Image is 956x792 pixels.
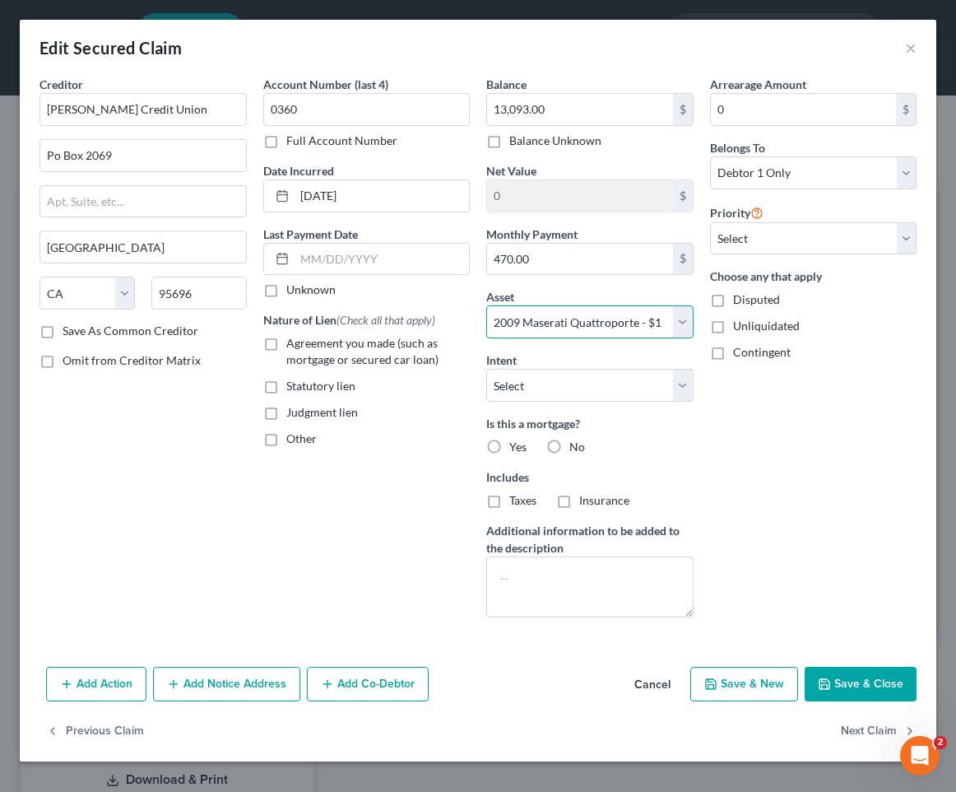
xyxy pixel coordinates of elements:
input: MM/DD/YYYY [295,180,470,212]
span: Taxes [509,493,536,507]
label: Account Number (last 4) [263,76,388,93]
label: Balance Unknown [509,133,601,149]
button: Next Claim [841,715,917,749]
button: Save & New [690,667,798,701]
label: Balance [486,76,527,93]
label: Arrearage Amount [710,76,806,93]
span: Judgment lien [286,405,358,419]
input: XXXX [263,93,471,126]
input: Enter address... [40,140,246,171]
span: 2 [934,736,947,749]
input: 0.00 [487,180,673,212]
label: Monthly Payment [486,226,578,243]
button: Add Co-Debtor [307,667,429,701]
div: $ [673,244,693,275]
button: Previous Claim [46,715,144,749]
input: Search creditor by name... [39,93,247,126]
input: 0.00 [487,94,673,125]
div: $ [896,94,916,125]
span: Insurance [579,493,629,507]
button: × [905,38,917,58]
label: Choose any that apply [710,268,917,285]
iframe: Intercom live chat [900,736,940,776]
span: (Check all that apply) [336,313,435,327]
label: Unknown [286,282,336,298]
span: No [569,440,585,454]
label: Includes [486,468,694,486]
span: Statutory lien [286,379,355,393]
input: 0.00 [711,94,897,125]
label: Date Incurred [263,162,334,179]
input: MM/DD/YYYY [295,244,470,275]
span: Contingent [733,345,791,359]
div: $ [673,180,693,212]
button: Cancel [621,669,684,701]
label: Net Value [486,162,536,179]
span: Unliquidated [733,319,800,333]
button: Add Action [46,667,146,701]
div: $ [673,94,693,125]
span: Yes [509,440,527,454]
label: Save As Common Creditor [63,323,198,339]
span: Other [286,431,317,445]
input: Enter zip... [151,277,247,310]
span: Agreement you made (such as mortgage or secured car loan) [286,336,439,366]
label: Priority [710,203,763,222]
button: Save & Close [805,667,917,701]
label: Full Account Number [286,133,397,149]
div: Edit Secured Claim [39,36,182,59]
span: Belongs To [710,141,765,155]
label: Last Payment Date [263,226,358,243]
label: Intent [486,352,517,369]
span: Omit from Creditor Matrix [63,353,201,367]
span: Asset [486,290,514,304]
label: Additional information to be added to the description [486,522,694,557]
label: Nature of Lien [263,311,435,328]
span: Disputed [733,292,780,306]
button: Add Notice Address [153,667,300,701]
label: Is this a mortgage? [486,415,694,432]
input: Apt, Suite, etc... [40,186,246,217]
input: 0.00 [487,244,673,275]
span: Creditor [39,77,83,91]
input: Enter city... [40,231,246,263]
